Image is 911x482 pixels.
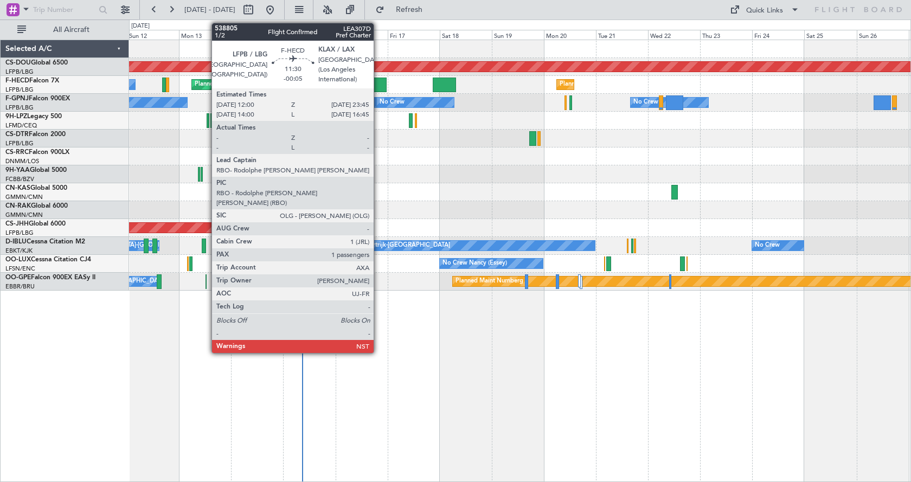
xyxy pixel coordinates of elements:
[5,274,95,281] a: OO-GPEFalcon 900EX EASy II
[5,256,31,263] span: OO-LUX
[33,2,95,18] input: Trip Number
[442,255,507,272] div: No Crew Nancy (Essey)
[5,247,33,255] a: EBKT/KJK
[724,1,805,18] button: Quick Links
[455,273,523,290] div: Planned Maint Nurnberg
[560,76,730,93] div: Planned Maint [GEOGRAPHIC_DATA] ([GEOGRAPHIC_DATA])
[746,5,783,16] div: Quick Links
[5,78,29,84] span: F-HECD
[5,282,35,291] a: EBBR/BRU
[857,30,909,40] div: Sun 26
[5,95,29,102] span: F-GPNJ
[5,185,67,191] a: CN-KASGlobal 5000
[5,60,31,66] span: CS-DOU
[387,6,432,14] span: Refresh
[338,237,450,254] div: No Crew Kortrijk-[GEOGRAPHIC_DATA]
[5,113,27,120] span: 9H-LPZ
[5,86,34,94] a: LFPB/LBG
[5,157,39,165] a: DNMM/LOS
[388,30,440,40] div: Fri 17
[5,193,43,201] a: GMMN/CMN
[336,30,388,40] div: Thu 16
[28,26,114,34] span: All Aircraft
[5,185,30,191] span: CN-KAS
[633,94,658,111] div: No Crew
[5,229,34,237] a: LFPB/LBG
[283,30,335,40] div: Wed 15
[234,94,259,111] div: No Crew
[5,149,29,156] span: CS-RRC
[5,175,34,183] a: FCBB/BZV
[131,22,150,31] div: [DATE]
[380,94,405,111] div: No Crew
[5,203,31,209] span: CN-RAK
[5,78,59,84] a: F-HECDFalcon 7X
[5,256,91,263] a: OO-LUXCessna Citation CJ4
[195,76,365,93] div: Planned Maint [GEOGRAPHIC_DATA] ([GEOGRAPHIC_DATA])
[231,30,283,40] div: Tue 14
[5,274,31,281] span: OO-GPE
[492,30,544,40] div: Sun 19
[184,5,235,15] span: [DATE] - [DATE]
[5,113,62,120] a: 9H-LPZLegacy 500
[755,237,780,254] div: No Crew
[5,121,37,130] a: LFMD/CEQ
[5,139,34,147] a: LFPB/LBG
[5,265,35,273] a: LFSN/ENC
[5,167,67,173] a: 9H-YAAGlobal 5000
[5,95,70,102] a: F-GPNJFalcon 900EX
[5,149,69,156] a: CS-RRCFalcon 900LX
[648,30,700,40] div: Wed 22
[12,21,118,38] button: All Aircraft
[5,131,29,138] span: CS-DTR
[5,203,68,209] a: CN-RAKGlobal 6000
[804,30,856,40] div: Sat 25
[5,221,66,227] a: CS-JHHGlobal 6000
[5,239,27,245] span: D-IBLU
[5,60,68,66] a: CS-DOUGlobal 6500
[5,167,30,173] span: 9H-YAA
[5,131,66,138] a: CS-DTRFalcon 2000
[179,30,231,40] div: Mon 13
[5,211,43,219] a: GMMN/CMN
[544,30,596,40] div: Mon 20
[370,1,435,18] button: Refresh
[596,30,648,40] div: Tue 21
[5,239,85,245] a: D-IBLUCessna Citation M2
[440,30,492,40] div: Sat 18
[752,30,804,40] div: Fri 24
[127,30,179,40] div: Sun 12
[5,104,34,112] a: LFPB/LBG
[5,221,29,227] span: CS-JHH
[700,30,752,40] div: Thu 23
[5,68,34,76] a: LFPB/LBG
